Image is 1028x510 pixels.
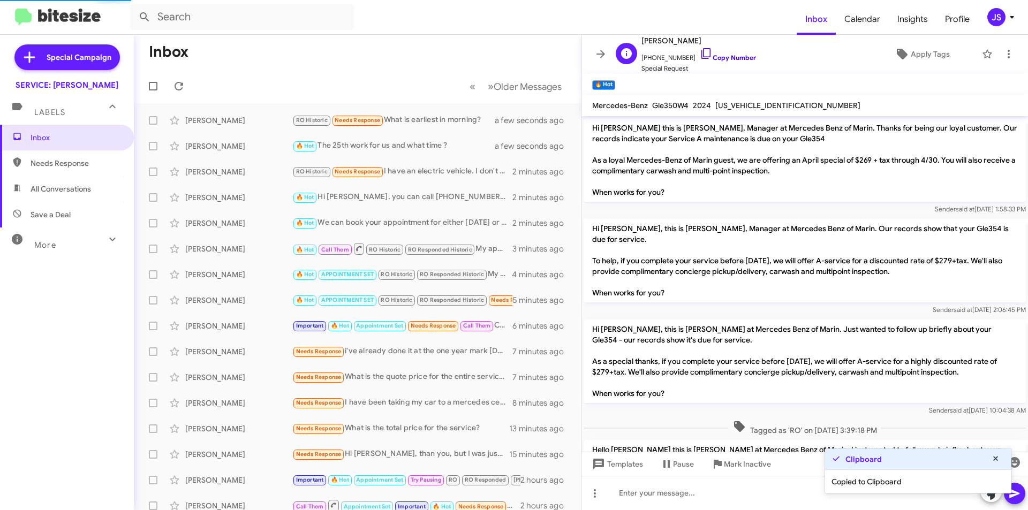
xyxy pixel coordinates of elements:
span: said at [956,205,974,213]
div: [PERSON_NAME] [185,192,292,203]
a: Insights [889,4,936,35]
span: Inbox [797,4,836,35]
div: [PERSON_NAME] [185,295,292,306]
div: [PERSON_NAME] [185,166,292,177]
span: 🔥 Hot [296,271,314,278]
div: a few seconds ago [508,141,572,151]
div: [PERSON_NAME] [185,321,292,331]
span: Call Them [321,246,349,253]
button: Apply Tags [867,44,977,64]
span: [PERSON_NAME] [513,476,561,483]
nav: Page navigation example [464,75,568,97]
div: What is the total price for the service? [292,422,509,435]
span: RO Historic [296,168,328,175]
h1: Inbox [149,43,188,60]
span: 🔥 Hot [433,503,451,510]
span: Appointment Set [356,476,403,483]
div: [PERSON_NAME] [185,218,292,229]
p: Hi [PERSON_NAME] this is [PERSON_NAME], Manager at Mercedes Benz of Marin. Thanks for being our l... [584,118,1026,202]
a: Copy Number [700,54,756,62]
span: RO Historic [369,246,400,253]
div: 3 minutes ago [512,243,572,254]
div: 2 minutes ago [512,218,572,229]
span: 🔥 Hot [331,476,349,483]
span: RO Historic [381,271,412,278]
span: Appointment Set [344,503,391,510]
span: Special Campaign [47,52,111,63]
span: Sender [DATE] 10:04:38 AM [929,406,1026,414]
strong: Clipboard [845,454,882,465]
span: Inbox [31,132,122,143]
span: All Conversations [31,184,91,194]
div: Check your records. I had an annual on [DATE]. Recall that I also received a false message from y... [292,319,512,332]
div: [PERSON_NAME] [185,423,292,434]
span: Call Them [296,503,324,510]
div: 5 minutes ago [512,295,572,306]
span: Mark Inactive [724,454,771,474]
span: Needs Response [411,322,456,329]
span: RO Responded Historic [408,246,472,253]
div: [PERSON_NAME] [185,398,292,408]
div: Hi [PERSON_NAME], you can call [PHONE_NUMBER] when your ready to schedule [292,191,512,203]
div: a few seconds ago [508,115,572,126]
div: 8 minutes ago [512,398,572,408]
span: Call Them [463,322,491,329]
span: 🔥 Hot [296,296,314,303]
p: Hi [PERSON_NAME], this is [PERSON_NAME] at Mercedes Benz of Marin. Just wanted to follow up brief... [584,319,1026,403]
span: Needs Response [491,296,536,303]
span: [PERSON_NAME] [641,34,756,47]
span: » [488,80,494,93]
span: 🔥 Hot [331,322,349,329]
a: Profile [936,4,978,35]
span: Sender [DATE] 1:58:33 PM [935,205,1026,213]
button: Previous [463,75,482,97]
div: 2 minutes ago [512,166,572,177]
button: Mark Inactive [702,454,780,474]
div: [PERSON_NAME] [185,449,292,460]
div: 2 minutes ago [512,192,572,203]
div: What is earliest in morning? [292,114,508,126]
div: We can book your appointment for either [DATE] or [DATE]. Please let me know your preferred time ... [292,217,512,229]
div: I have an electric vehicle. I don't believe there is a need for a service a on a electric vehicle. [292,165,512,178]
span: More [34,240,56,250]
p: Hi [PERSON_NAME], this is [PERSON_NAME], Manager at Mercedes Benz of Marin. Our records show that... [584,219,1026,302]
span: 2024 [693,101,711,110]
span: Templates [590,454,643,474]
button: Pause [652,454,702,474]
button: JS [978,8,1016,26]
div: i've already done it at the one year mark [DATE] in [GEOGRAPHIC_DATA][PERSON_NAME] because that's... [292,345,512,357]
span: Needs Response [296,399,342,406]
span: Needs Response [335,168,380,175]
span: said at [954,306,972,314]
div: [PERSON_NAME] [185,243,292,254]
span: Tagged as 'RO' on [DATE] 3:39:18 PM [729,420,881,436]
div: SERVICE: [PERSON_NAME] [16,80,118,90]
span: « [470,80,475,93]
span: APPOINTMENT SET [321,271,374,278]
span: Save a Deal [31,209,71,220]
span: Older Messages [494,81,562,93]
span: Needs Response [296,425,342,432]
small: 🔥 Hot [592,80,615,90]
div: My apologies, it looks like your next service isn't due until [DATE] or at 65,334 miles. [292,242,512,255]
span: Sender [DATE] 2:06:45 PM [933,306,1026,314]
span: 🔥 Hot [296,219,314,226]
span: Important [296,322,324,329]
span: [US_VEHICLE_IDENTIFICATION_NUMBER] [715,101,860,110]
span: RO [449,476,457,483]
span: RO Historic [296,117,328,124]
div: 4 minutes ago [512,269,572,280]
div: 7 minutes ago [512,346,572,357]
span: 🔥 Hot [296,142,314,149]
div: Wonderful, thank you so much! I really appreciate it [292,474,520,486]
div: Hi [PERSON_NAME], than you, but I was just there. A you please double check I need this? [292,448,509,460]
span: RO Responded Historic [420,271,484,278]
span: Needs Response [296,374,342,380]
span: 🔥 Hot [296,194,314,201]
span: Appointment Set [356,322,403,329]
div: [PERSON_NAME] [185,475,292,485]
span: Important [296,476,324,483]
span: Mercedes-Benz [592,101,648,110]
span: Calendar [836,4,889,35]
